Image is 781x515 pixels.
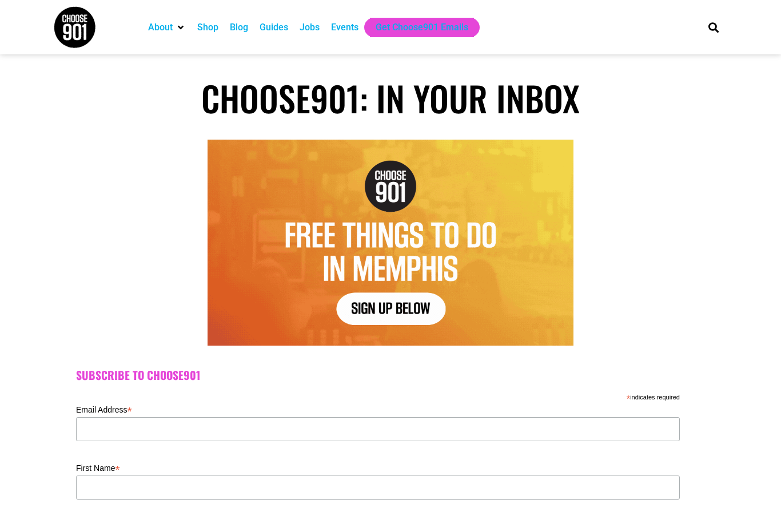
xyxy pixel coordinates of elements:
[300,21,320,34] a: Jobs
[208,140,573,346] img: Text graphic with "Choose 901" logo. Reads: "7 Things to Do in Memphis This Week. Sign Up Below."...
[197,21,218,34] a: Shop
[53,77,728,118] h1: Choose901: In Your Inbox
[76,369,705,382] h2: Subscribe to Choose901
[76,391,680,402] div: indicates required
[76,460,680,474] label: First Name
[76,402,680,415] label: Email Address
[230,21,248,34] a: Blog
[260,21,288,34] a: Guides
[142,18,192,37] div: About
[704,18,723,37] div: Search
[142,18,689,37] nav: Main nav
[148,21,173,34] a: About
[331,21,358,34] a: Events
[376,21,468,34] a: Get Choose901 Emails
